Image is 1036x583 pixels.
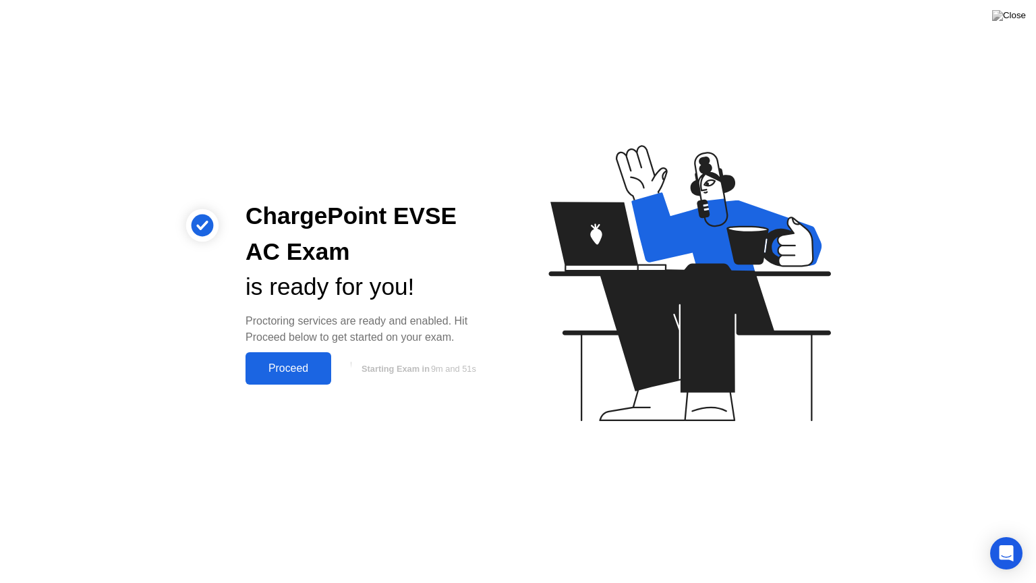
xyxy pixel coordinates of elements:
div: ChargePoint EVSE AC Exam [246,198,496,270]
button: Proceed [246,352,331,385]
div: Open Intercom Messenger [990,537,1023,570]
div: is ready for you! [246,269,496,305]
img: Close [992,10,1026,21]
button: Starting Exam in9m and 51s [338,356,496,381]
div: Proceed [250,362,327,374]
div: Proctoring services are ready and enabled. Hit Proceed below to get started on your exam. [246,313,496,345]
span: 9m and 51s [431,364,476,374]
